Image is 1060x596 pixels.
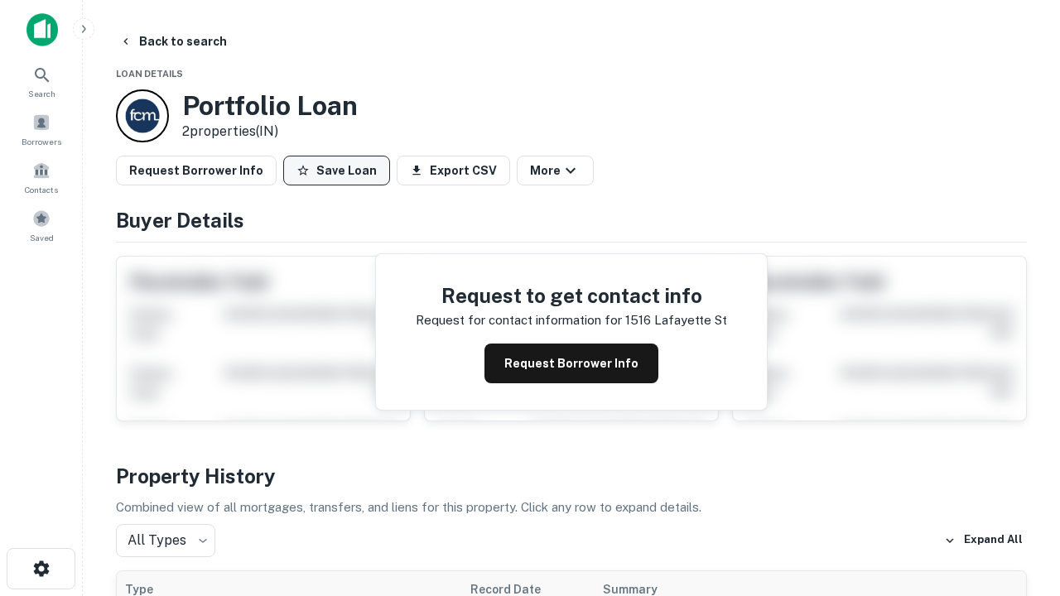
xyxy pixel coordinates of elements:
button: Save Loan [283,156,390,185]
div: All Types [116,524,215,557]
p: Combined view of all mortgages, transfers, and liens for this property. Click any row to expand d... [116,497,1027,517]
button: Export CSV [397,156,510,185]
button: More [517,156,594,185]
button: Request Borrower Info [484,344,658,383]
h3: Portfolio Loan [182,90,358,122]
button: Request Borrower Info [116,156,277,185]
h4: Buyer Details [116,205,1027,235]
h4: Request to get contact info [416,281,727,310]
p: 2 properties (IN) [182,122,358,142]
button: Expand All [940,528,1027,553]
iframe: Chat Widget [977,411,1060,490]
button: Back to search [113,26,234,56]
span: Borrowers [22,135,61,148]
span: Loan Details [116,69,183,79]
a: Borrowers [5,107,78,151]
img: capitalize-icon.png [26,13,58,46]
span: Contacts [25,183,58,196]
span: Search [28,87,55,100]
a: Saved [5,203,78,248]
p: 1516 lafayette st [625,310,727,330]
p: Request for contact information for [416,310,622,330]
span: Saved [30,231,54,244]
a: Search [5,59,78,103]
h4: Property History [116,461,1027,491]
a: Contacts [5,155,78,199]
